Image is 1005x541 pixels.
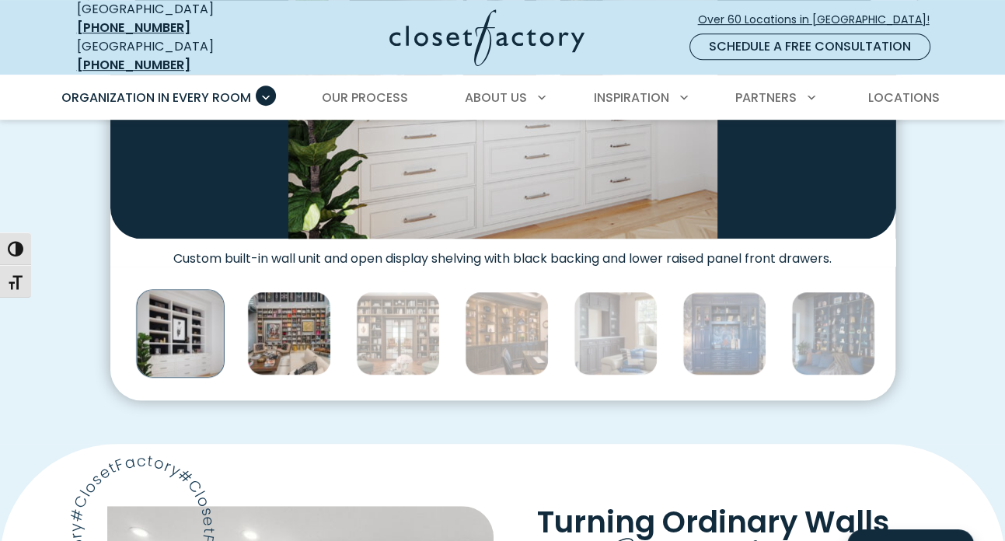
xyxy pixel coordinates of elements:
img: Elegant navy blue built-in cabinetry with glass doors and open shelving [682,291,766,375]
span: Locations [867,89,939,106]
img: Grand library wall with built-in bookshelves and rolling ladder [356,291,440,375]
img: Dark wood built-in cabinetry with upper and lower storage [574,291,658,375]
img: Custom wood wall unit with built-in lighting, open display shelving, and lower closed cabinetry [465,291,549,375]
span: About Us [465,89,527,106]
span: Organization in Every Room [61,89,251,106]
figcaption: Custom built-in wall unit and open display shelving with black backing and lower raised panel fro... [110,239,895,267]
a: Over 60 Locations in [GEOGRAPHIC_DATA]! [697,6,943,33]
img: Modern wall-to-wall shelving with grid layout and integrated art display [247,291,331,375]
img: Contemporary built-in with white shelving and black backing and marble countertop [136,289,224,377]
span: Our Process [322,89,408,106]
a: Schedule a Free Consultation [689,33,930,60]
span: Inspiration [594,89,669,106]
img: Floor-to-ceiling blue wall unit with brass rail ladder, open shelving [791,291,875,375]
span: Over 60 Locations in [GEOGRAPHIC_DATA]! [698,12,942,28]
span: Partners [735,89,797,106]
nav: Primary Menu [51,76,955,120]
a: [PHONE_NUMBER] [77,19,190,37]
div: [GEOGRAPHIC_DATA] [77,37,267,75]
a: [PHONE_NUMBER] [77,56,190,74]
img: Closet Factory Logo [389,9,585,66]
